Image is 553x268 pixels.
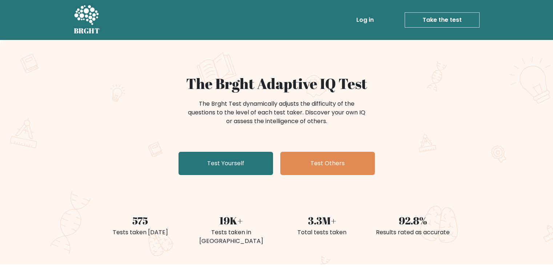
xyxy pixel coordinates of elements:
div: 19K+ [190,213,272,228]
div: Tests taken in [GEOGRAPHIC_DATA] [190,228,272,245]
a: Log in [353,13,377,27]
h1: The Brght Adaptive IQ Test [99,75,454,92]
a: BRGHT [74,3,100,37]
div: 575 [99,213,181,228]
a: Test Others [280,152,375,175]
a: Take the test [405,12,480,28]
div: Results rated as accurate [372,228,454,237]
a: Test Yourself [179,152,273,175]
div: The Brght Test dynamically adjusts the difficulty of the questions to the level of each test take... [186,100,368,126]
h5: BRGHT [74,27,100,35]
div: Total tests taken [281,228,363,237]
div: Tests taken [DATE] [99,228,181,237]
div: 92.8% [372,213,454,228]
div: 3.3M+ [281,213,363,228]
